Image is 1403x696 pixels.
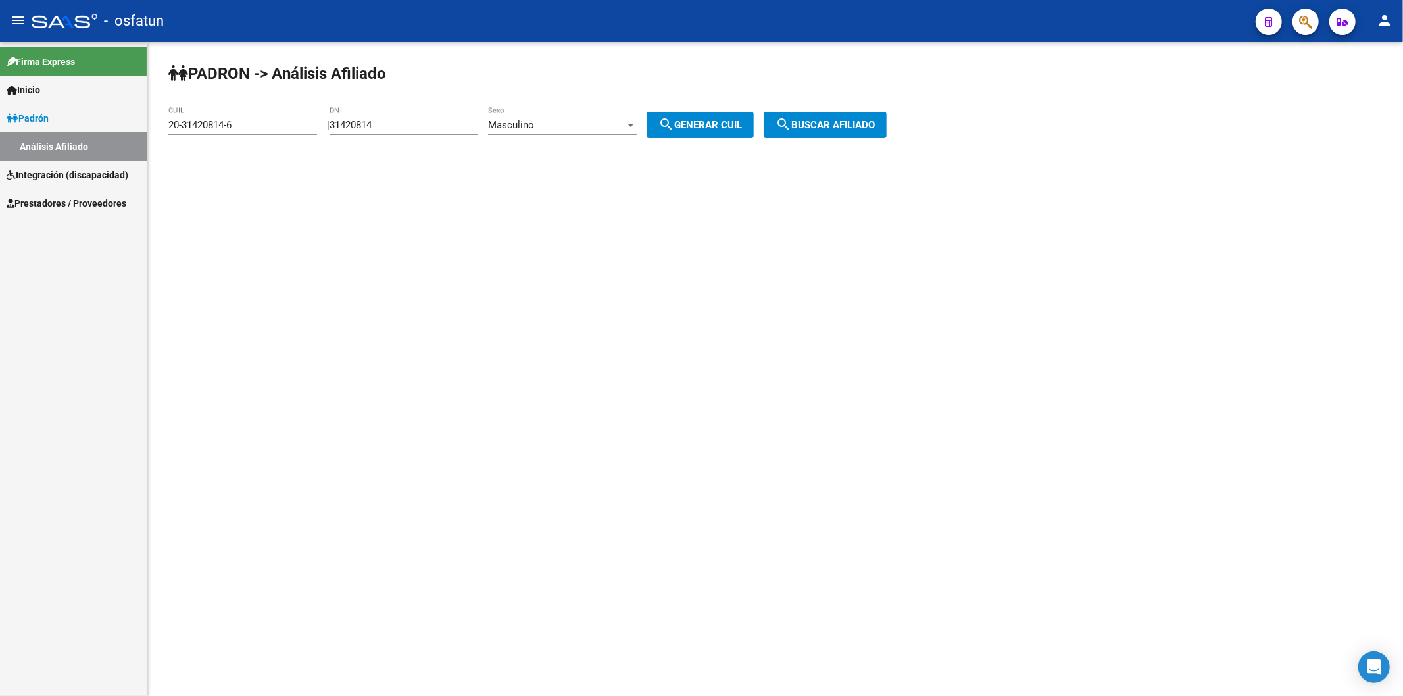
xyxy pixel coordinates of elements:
mat-icon: search [775,116,791,132]
span: Generar CUIL [658,119,742,131]
span: Integración (discapacidad) [7,168,128,182]
button: Generar CUIL [647,112,754,138]
span: Masculino [488,119,534,131]
mat-icon: menu [11,12,26,28]
strong: PADRON -> Análisis Afiliado [168,64,386,83]
span: - osfatun [104,7,164,36]
span: Inicio [7,83,40,97]
span: Prestadores / Proveedores [7,196,126,211]
div: | [327,119,764,131]
span: Buscar afiliado [775,119,875,131]
button: Buscar afiliado [764,112,887,138]
span: Padrón [7,111,49,126]
mat-icon: person [1377,12,1392,28]
mat-icon: search [658,116,674,132]
div: Open Intercom Messenger [1358,651,1390,683]
span: Firma Express [7,55,75,69]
